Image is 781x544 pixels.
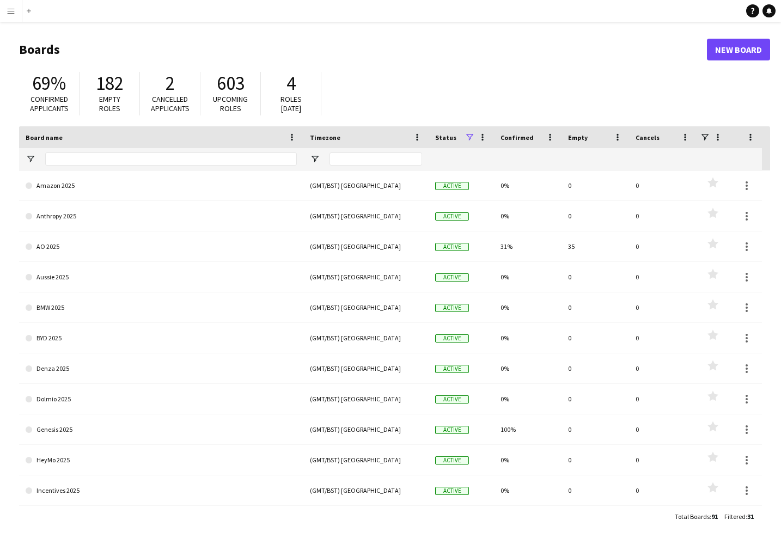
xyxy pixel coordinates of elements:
[724,506,754,527] div: :
[435,212,469,221] span: Active
[629,231,697,261] div: 0
[494,292,562,322] div: 0%
[629,353,697,383] div: 0
[19,41,707,58] h1: Boards
[435,395,469,404] span: Active
[303,262,429,292] div: (GMT/BST) [GEOGRAPHIC_DATA]
[303,353,429,383] div: (GMT/BST) [GEOGRAPHIC_DATA]
[26,445,297,475] a: HeyMo 2025
[303,323,429,353] div: (GMT/BST) [GEOGRAPHIC_DATA]
[151,94,190,113] span: Cancelled applicants
[675,506,718,527] div: :
[26,154,35,164] button: Open Filter Menu
[562,201,629,231] div: 0
[303,475,429,505] div: (GMT/BST) [GEOGRAPHIC_DATA]
[562,414,629,444] div: 0
[26,262,297,292] a: Aussie 2025
[213,94,248,113] span: Upcoming roles
[310,133,340,142] span: Timezone
[629,201,697,231] div: 0
[303,292,429,322] div: (GMT/BST) [GEOGRAPHIC_DATA]
[303,414,429,444] div: (GMT/BST) [GEOGRAPHIC_DATA]
[303,170,429,200] div: (GMT/BST) [GEOGRAPHIC_DATA]
[629,414,697,444] div: 0
[26,384,297,414] a: Dolmio 2025
[629,262,697,292] div: 0
[724,512,746,521] span: Filtered
[96,71,124,95] span: 182
[629,170,697,200] div: 0
[747,512,754,521] span: 31
[26,323,297,353] a: BYD 2025
[330,152,422,166] input: Timezone Filter Input
[675,512,710,521] span: Total Boards
[303,384,429,414] div: (GMT/BST) [GEOGRAPHIC_DATA]
[26,133,63,142] span: Board name
[280,94,302,113] span: Roles [DATE]
[501,133,534,142] span: Confirmed
[562,323,629,353] div: 0
[45,152,297,166] input: Board name Filter Input
[629,445,697,475] div: 0
[562,475,629,505] div: 0
[435,243,469,251] span: Active
[286,71,296,95] span: 4
[435,133,456,142] span: Status
[494,323,562,353] div: 0%
[166,71,175,95] span: 2
[303,445,429,475] div: (GMT/BST) [GEOGRAPHIC_DATA]
[562,231,629,261] div: 35
[494,384,562,414] div: 0%
[303,201,429,231] div: (GMT/BST) [GEOGRAPHIC_DATA]
[494,231,562,261] div: 31%
[435,273,469,282] span: Active
[26,475,297,506] a: Incentives 2025
[26,353,297,384] a: Denza 2025
[26,231,297,262] a: AO 2025
[711,512,718,521] span: 91
[310,154,320,164] button: Open Filter Menu
[494,414,562,444] div: 100%
[435,456,469,464] span: Active
[562,262,629,292] div: 0
[435,426,469,434] span: Active
[494,475,562,505] div: 0%
[435,182,469,190] span: Active
[494,353,562,383] div: 0%
[435,334,469,343] span: Active
[562,384,629,414] div: 0
[494,445,562,475] div: 0%
[629,292,697,322] div: 0
[435,365,469,373] span: Active
[30,94,69,113] span: Confirmed applicants
[568,133,588,142] span: Empty
[435,304,469,312] span: Active
[707,39,770,60] a: New Board
[435,487,469,495] span: Active
[26,170,297,201] a: Amazon 2025
[26,292,297,323] a: BMW 2025
[32,71,66,95] span: 69%
[494,262,562,292] div: 0%
[26,201,297,231] a: Anthropy 2025
[217,71,245,95] span: 603
[99,94,120,113] span: Empty roles
[562,292,629,322] div: 0
[629,475,697,505] div: 0
[629,384,697,414] div: 0
[562,445,629,475] div: 0
[303,231,429,261] div: (GMT/BST) [GEOGRAPHIC_DATA]
[562,170,629,200] div: 0
[494,170,562,200] div: 0%
[629,323,697,353] div: 0
[494,201,562,231] div: 0%
[636,133,660,142] span: Cancels
[26,414,297,445] a: Genesis 2025
[562,353,629,383] div: 0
